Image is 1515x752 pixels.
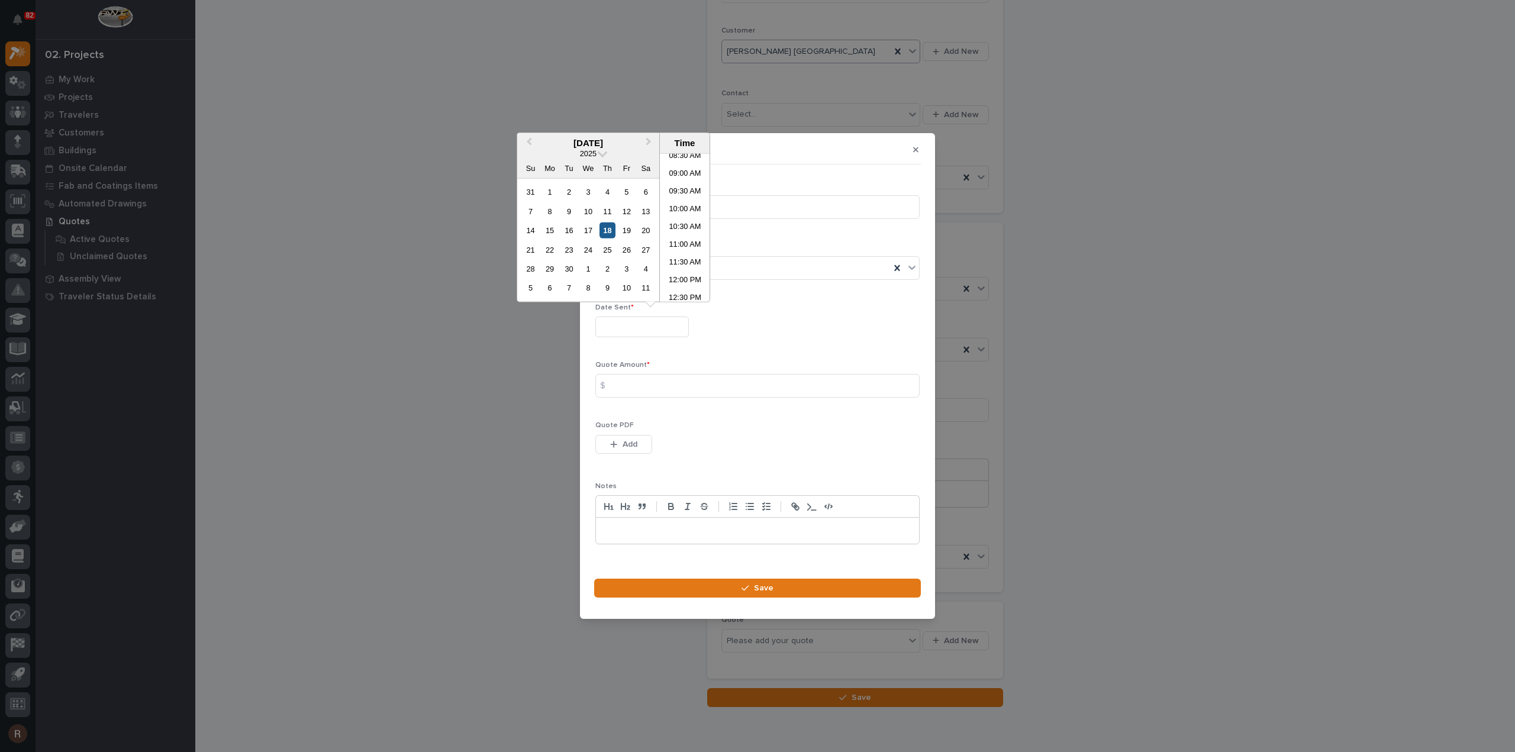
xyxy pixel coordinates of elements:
[599,222,615,238] div: Choose Thursday, September 18th, 2025
[638,261,654,277] div: Choose Saturday, October 4th, 2025
[541,261,557,277] div: Choose Monday, September 29th, 2025
[523,203,539,219] div: Choose Sunday, September 7th, 2025
[660,166,710,183] li: 09:00 AM
[541,203,557,219] div: Choose Monday, September 8th, 2025
[660,148,710,166] li: 08:30 AM
[618,280,634,296] div: Choose Friday, October 10th, 2025
[561,222,577,238] div: Choose Tuesday, September 16th, 2025
[561,280,577,296] div: Choose Tuesday, October 7th, 2025
[580,241,596,257] div: Choose Wednesday, September 24th, 2025
[599,241,615,257] div: Choose Thursday, September 25th, 2025
[660,237,710,254] li: 11:00 AM
[638,241,654,257] div: Choose Saturday, September 27th, 2025
[561,261,577,277] div: Choose Tuesday, September 30th, 2025
[599,160,615,176] div: Th
[561,160,577,176] div: Tu
[580,261,596,277] div: Choose Wednesday, October 1st, 2025
[660,290,710,308] li: 12:30 PM
[754,583,773,593] span: Save
[638,203,654,219] div: Choose Saturday, September 13th, 2025
[580,280,596,296] div: Choose Wednesday, October 8th, 2025
[638,184,654,200] div: Choose Saturday, September 6th, 2025
[523,261,539,277] div: Choose Sunday, September 28th, 2025
[541,160,557,176] div: Mo
[660,272,710,290] li: 12:00 PM
[595,435,652,454] button: Add
[523,241,539,257] div: Choose Sunday, September 21st, 2025
[595,422,634,429] span: Quote PDF
[595,304,634,311] span: Date Sent
[595,362,650,369] span: Quote Amount
[523,160,539,176] div: Su
[638,280,654,296] div: Choose Saturday, October 11th, 2025
[517,138,659,149] div: [DATE]
[599,280,615,296] div: Choose Thursday, October 9th, 2025
[523,184,539,200] div: Choose Sunday, August 31st, 2025
[640,134,659,153] button: Next Month
[518,134,537,153] button: Previous Month
[580,160,596,176] div: We
[660,183,710,201] li: 09:30 AM
[618,160,634,176] div: Fr
[580,203,596,219] div: Choose Wednesday, September 10th, 2025
[618,184,634,200] div: Choose Friday, September 5th, 2025
[521,182,655,298] div: month 2025-09
[580,149,597,158] span: 2025
[638,160,654,176] div: Sa
[638,222,654,238] div: Choose Saturday, September 20th, 2025
[660,254,710,272] li: 11:30 AM
[595,483,617,490] span: Notes
[595,374,619,398] div: $
[541,222,557,238] div: Choose Monday, September 15th, 2025
[523,222,539,238] div: Choose Sunday, September 14th, 2025
[599,184,615,200] div: Choose Thursday, September 4th, 2025
[561,203,577,219] div: Choose Tuesday, September 9th, 2025
[663,138,707,149] div: Time
[618,203,634,219] div: Choose Friday, September 12th, 2025
[561,241,577,257] div: Choose Tuesday, September 23rd, 2025
[660,219,710,237] li: 10:30 AM
[561,184,577,200] div: Choose Tuesday, September 2nd, 2025
[580,222,596,238] div: Choose Wednesday, September 17th, 2025
[618,261,634,277] div: Choose Friday, October 3rd, 2025
[541,280,557,296] div: Choose Monday, October 6th, 2025
[541,241,557,257] div: Choose Monday, September 22nd, 2025
[618,222,634,238] div: Choose Friday, September 19th, 2025
[523,280,539,296] div: Choose Sunday, October 5th, 2025
[580,184,596,200] div: Choose Wednesday, September 3rd, 2025
[594,579,921,598] button: Save
[599,261,615,277] div: Choose Thursday, October 2nd, 2025
[599,203,615,219] div: Choose Thursday, September 11th, 2025
[541,184,557,200] div: Choose Monday, September 1st, 2025
[623,439,637,450] span: Add
[618,241,634,257] div: Choose Friday, September 26th, 2025
[660,201,710,219] li: 10:00 AM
